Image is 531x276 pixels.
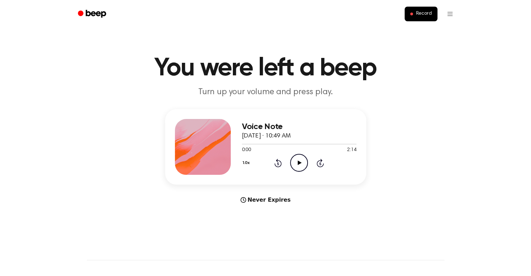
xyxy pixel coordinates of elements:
span: 2:14 [347,147,356,154]
span: [DATE] · 10:49 AM [242,133,291,139]
button: Open menu [442,6,458,22]
span: 0:00 [242,147,251,154]
button: Record [405,7,437,21]
a: Beep [73,7,112,21]
h1: You were left a beep [87,56,444,81]
p: Turn up your volume and press play. [132,87,400,98]
span: Record [416,11,432,17]
h3: Voice Note [242,122,356,132]
div: Never Expires [165,196,366,204]
button: 1.0x [242,157,252,169]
